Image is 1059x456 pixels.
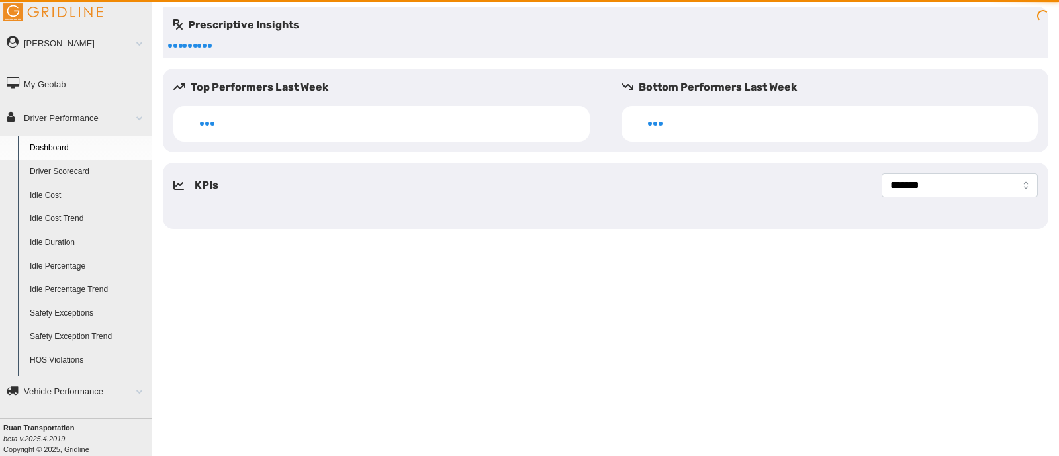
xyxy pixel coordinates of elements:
img: Gridline [3,3,103,21]
h5: Top Performers Last Week [173,79,600,95]
a: HOS Violations [24,349,152,373]
i: beta v.2025.4.2019 [3,435,65,443]
a: Idle Cost [24,184,152,208]
h5: Bottom Performers Last Week [622,79,1048,95]
a: HOS Violation Trend [24,373,152,396]
a: Driver Scorecard [24,160,152,184]
h5: Prescriptive Insights [173,17,299,33]
a: Safety Exception Trend [24,325,152,349]
a: Safety Exceptions [24,302,152,326]
a: Idle Percentage [24,255,152,279]
h5: KPIs [195,177,218,193]
a: Dashboard [24,136,152,160]
b: Ruan Transportation [3,424,75,432]
div: Copyright © 2025, Gridline [3,422,152,455]
a: Idle Percentage Trend [24,278,152,302]
a: Idle Duration [24,231,152,255]
a: Idle Cost Trend [24,207,152,231]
